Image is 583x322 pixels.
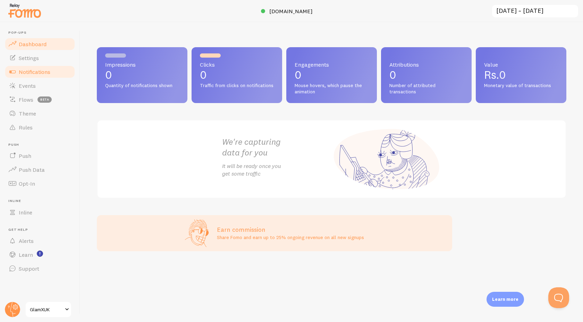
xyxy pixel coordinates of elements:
a: Events [4,79,76,93]
span: Opt-In [19,180,35,187]
span: Notifications [19,68,50,75]
span: Attributions [389,62,463,67]
p: 0 [105,69,179,80]
p: Learn more [492,296,518,303]
iframe: Help Scout Beacon - Open [548,287,569,308]
h2: We're capturing data for you [222,136,332,158]
svg: <p>Watch New Feature Tutorials!</p> [37,251,43,257]
span: Monetary value of transactions [484,83,558,89]
span: Traffic from clicks on notifications [200,83,274,89]
span: beta [37,96,52,103]
a: Inline [4,205,76,219]
p: 0 [295,69,369,80]
a: Rules [4,120,76,134]
p: It will be ready once you get some traffic [222,162,332,178]
a: Flows beta [4,93,76,107]
span: Push Data [19,166,45,173]
span: Rules [19,124,33,131]
a: Dashboard [4,37,76,51]
span: Number of attributed transactions [389,83,463,95]
a: Alerts [4,234,76,248]
span: Pop-ups [8,31,76,35]
span: Get Help [8,228,76,232]
a: Push [4,149,76,163]
a: Notifications [4,65,76,79]
span: Flows [19,96,33,103]
span: Inline [8,199,76,203]
span: Alerts [19,237,34,244]
span: Settings [19,54,39,61]
span: Events [19,82,36,89]
div: Learn more [487,292,524,307]
p: 0 [389,69,463,80]
a: Support [4,262,76,276]
span: Engagements [295,62,369,67]
span: Impressions [105,62,179,67]
img: fomo-relay-logo-orange.svg [7,2,42,19]
span: Inline [19,209,32,216]
span: Theme [19,110,36,117]
a: Push Data [4,163,76,177]
a: Theme [4,107,76,120]
span: Quantity of notifications shown [105,83,179,89]
span: Push [19,152,31,159]
p: Share Fomo and earn up to 25% ongoing revenue on all new signups [217,234,364,241]
a: Opt-In [4,177,76,190]
a: GlamXUK [25,301,72,318]
p: 0 [200,69,274,80]
span: Support [19,265,39,272]
a: Settings [4,51,76,65]
span: Rs.0 [484,68,506,82]
a: Learn [4,248,76,262]
span: Learn [19,251,33,258]
span: Clicks [200,62,274,67]
span: GlamXUK [30,305,63,314]
h3: Earn commission [217,226,364,234]
span: Push [8,143,76,147]
span: Dashboard [19,41,47,48]
span: Mouse hovers, which pause the animation [295,83,369,95]
span: Value [484,62,558,67]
